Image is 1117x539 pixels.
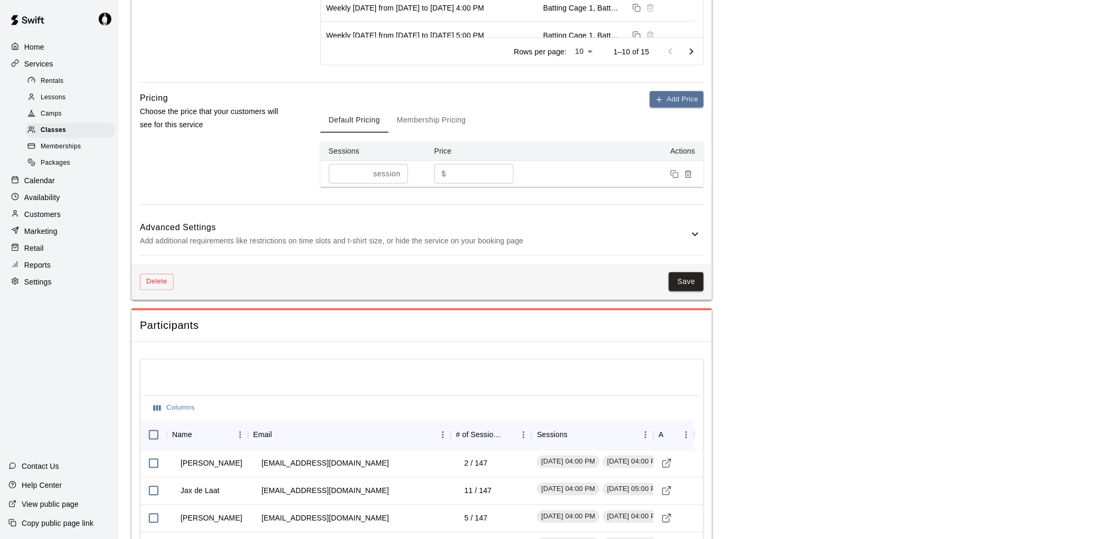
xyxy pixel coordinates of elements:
span: [DATE] 04:00 PM [537,512,599,522]
th: Price [426,141,532,161]
a: Visit customer profile [659,456,675,471]
div: Classes [25,123,115,138]
a: Visit customer profile [659,483,675,499]
button: Go to next page [681,41,702,62]
button: Remove price [681,167,695,181]
button: Sort [567,428,582,442]
a: Memberships [25,139,119,155]
div: Actions [654,420,694,450]
a: Calendar [8,173,110,188]
button: Menu [678,427,694,443]
button: Sort [664,428,678,442]
span: [DATE] 04:00 PM [537,457,599,467]
div: # of Sessions [451,420,532,450]
div: Weekly on Tuesday from 8/19/2025 to 12/31/2025 at 4:00 PM [326,3,484,13]
a: Retail [8,240,110,256]
p: Services [24,59,53,69]
button: Sort [192,428,207,442]
div: Availability [8,190,110,205]
p: Calendar [24,175,55,186]
td: [PERSON_NAME] [172,505,251,533]
div: Name [167,420,248,450]
span: Participants [140,319,704,333]
div: Reports [8,257,110,273]
a: Lessons [25,89,119,106]
p: Retail [24,243,44,253]
td: 2 / 147 [456,450,496,478]
span: Session cannot be deleted because it is in the past [643,30,657,39]
div: 10 [571,44,597,59]
button: Duplicate sessions [630,29,643,42]
a: Camps [25,106,119,122]
p: Contact Us [22,461,59,471]
div: Camps [25,107,115,121]
button: Sort [501,428,516,442]
a: Customers [8,206,110,222]
span: Classes [41,125,66,136]
div: Sessions [537,420,567,450]
button: Save [669,272,704,292]
p: Choose the price that your customers will see for this service [140,105,287,131]
td: [EMAIL_ADDRESS][DOMAIN_NAME] [253,505,397,533]
td: [PERSON_NAME] [172,450,251,478]
td: [EMAIL_ADDRESS][DOMAIN_NAME] [253,477,397,505]
div: Travis Hamilton [97,8,119,30]
img: Travis Hamilton [99,13,111,25]
a: Settings [8,274,110,290]
button: Select columns [151,400,197,417]
a: Packages [25,155,119,172]
p: 1–10 of 15 [613,46,649,57]
button: Duplicate price [668,167,681,181]
button: Delete [140,274,174,290]
div: Lessons [25,90,115,105]
th: Actions [532,141,704,161]
td: Jax de Laat [172,477,228,505]
p: Add additional requirements like restrictions on time slots and t-shirt size, or hide the service... [140,234,689,248]
button: Menu [232,427,248,443]
a: Classes [25,122,119,139]
p: Availability [24,192,60,203]
td: 11 / 147 [456,477,500,505]
button: Menu [638,427,654,443]
a: Rentals [25,73,119,89]
a: Services [8,56,110,72]
div: Batting Cage 1, Batting Cage 2, Batting Cage 3 [543,3,619,13]
div: # of Sessions [456,420,501,450]
div: Weekly on Monday from 8/18/2025 to 12/31/2025 at 5:00 PM [326,30,484,41]
p: Customers [24,209,61,220]
p: Marketing [24,226,58,237]
a: Marketing [8,223,110,239]
div: Rentals [25,74,115,89]
button: Default Pricing [320,108,389,133]
a: Home [8,39,110,55]
p: $ [442,168,446,179]
button: Menu [435,427,451,443]
a: Visit customer profile [659,510,675,526]
div: Email [253,420,272,450]
h6: Pricing [140,91,168,105]
span: [DATE] 04:00 PM [603,512,665,522]
button: Membership Pricing [389,108,475,133]
div: Name [172,420,192,450]
p: Help Center [22,480,62,490]
td: [EMAIL_ADDRESS][DOMAIN_NAME] [253,450,397,478]
p: Home [24,42,44,52]
p: Rows per page: [514,46,566,57]
th: Sessions [320,141,426,161]
span: Camps [41,109,62,119]
span: Memberships [41,141,81,152]
button: Sort [272,428,287,442]
p: session [373,168,400,179]
div: Sessions [532,420,653,450]
span: Lessons [41,92,66,103]
div: Batting Cage 1, Batting Cage 2 [543,30,619,41]
p: Reports [24,260,51,270]
td: 5 / 147 [456,505,496,533]
p: Settings [24,277,52,287]
button: Add Price [650,91,704,108]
